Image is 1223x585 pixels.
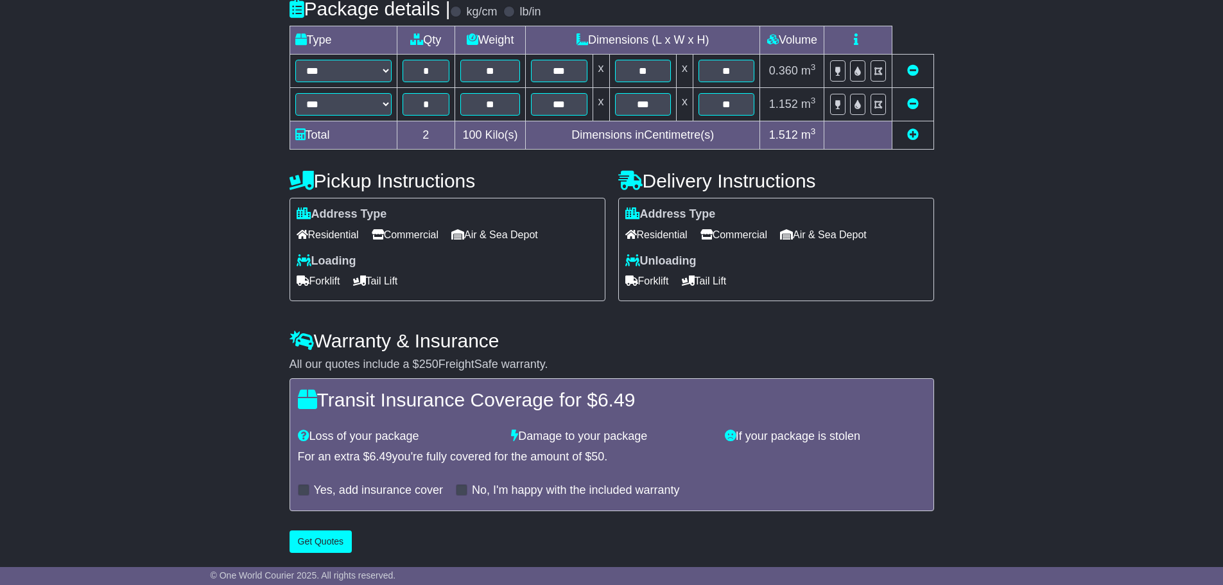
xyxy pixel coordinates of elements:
span: 50 [591,450,604,463]
td: x [676,88,693,121]
sup: 3 [811,127,816,136]
label: lb/in [519,5,541,19]
div: All our quotes include a $ FreightSafe warranty. [290,358,934,372]
span: 6.49 [598,389,635,410]
a: Remove this item [907,64,919,77]
span: 1.512 [769,128,798,141]
div: If your package is stolen [718,430,932,444]
label: Yes, add insurance cover [314,484,443,498]
span: 250 [419,358,438,371]
button: Get Quotes [290,530,352,553]
span: Air & Sea Depot [780,225,867,245]
td: Kilo(s) [455,121,526,150]
span: Forklift [297,271,340,291]
span: 0.360 [769,64,798,77]
span: 6.49 [370,450,392,463]
h4: Delivery Instructions [618,170,934,191]
label: No, I'm happy with the included warranty [472,484,680,498]
td: Qty [397,26,455,55]
div: Loss of your package [291,430,505,444]
td: Dimensions in Centimetre(s) [526,121,760,150]
h4: Warranty & Insurance [290,330,934,351]
label: Loading [297,254,356,268]
td: Weight [455,26,526,55]
span: Air & Sea Depot [451,225,538,245]
span: Residential [625,225,688,245]
h4: Pickup Instructions [290,170,605,191]
span: Tail Lift [682,271,727,291]
span: m [801,64,816,77]
span: Tail Lift [353,271,398,291]
div: Damage to your package [505,430,718,444]
a: Add new item [907,128,919,141]
h4: Transit Insurance Coverage for $ [298,389,926,410]
a: Remove this item [907,98,919,110]
td: Total [290,121,397,150]
td: Volume [760,26,824,55]
td: x [593,55,609,88]
label: Unloading [625,254,697,268]
sup: 3 [811,96,816,105]
label: kg/cm [466,5,497,19]
label: Address Type [625,207,716,222]
span: Forklift [625,271,669,291]
span: 100 [463,128,482,141]
label: Address Type [297,207,387,222]
td: x [593,88,609,121]
td: 2 [397,121,455,150]
td: x [676,55,693,88]
div: For an extra $ you're fully covered for the amount of $ . [298,450,926,464]
sup: 3 [811,62,816,72]
span: 1.152 [769,98,798,110]
span: Commercial [700,225,767,245]
span: Commercial [372,225,438,245]
span: m [801,98,816,110]
span: © One World Courier 2025. All rights reserved. [211,570,396,581]
td: Dimensions (L x W x H) [526,26,760,55]
span: m [801,128,816,141]
td: Type [290,26,397,55]
span: Residential [297,225,359,245]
